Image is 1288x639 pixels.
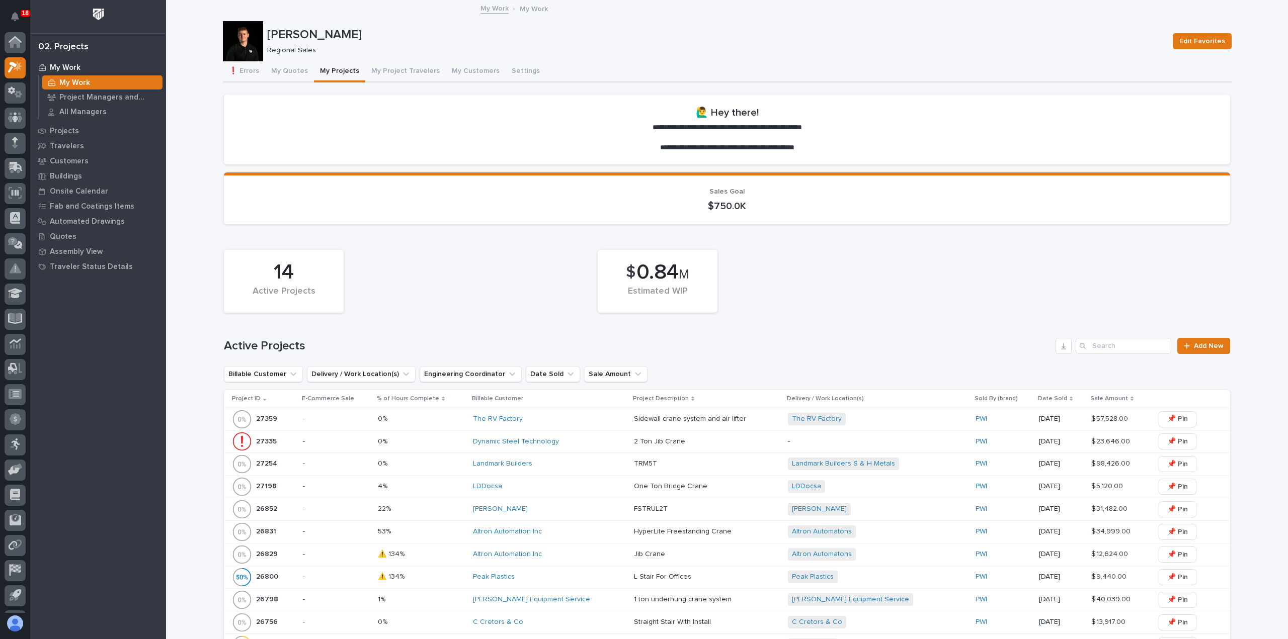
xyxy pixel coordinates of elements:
[976,550,987,559] a: PWI
[473,460,532,468] a: Landmark Builders
[1091,525,1133,536] p: $ 34,999.00
[633,393,689,404] p: Project Description
[976,505,987,513] a: PWI
[615,286,700,307] div: Estimated WIP
[303,527,370,536] p: -
[256,525,278,536] p: 26831
[975,393,1018,404] p: Sold By (brand)
[256,435,279,446] p: 27335
[976,595,987,604] a: PWI
[256,480,279,491] p: 27198
[1173,33,1232,49] button: Edit Favorites
[473,527,542,536] a: Altron Automation Inc
[378,593,387,604] p: 1%
[50,172,82,181] p: Buildings
[1159,479,1196,495] button: 📌 Pin
[480,2,509,14] a: My Work
[792,415,842,423] a: The RV Factory
[792,460,895,468] a: Landmark Builders S & H Metals
[709,188,745,195] span: Sales Goal
[473,595,590,604] a: [PERSON_NAME] Equipment Service
[236,200,1218,212] p: $750.0K
[224,611,1230,633] tr: 2675626756 -0%0% C Cretors & Co Straight Stair With InstallStraight Stair With Install C Cretors ...
[224,543,1230,566] tr: 2682926829 -⚠️ 134%⚠️ 134% Altron Automation Inc Jib CraneJib Crane Altron Automatons PWI [DATE]$...
[224,566,1230,588] tr: 2680026800 -⚠️ 134%⚠️ 134% Peak Plastics L Stair For OfficesL Stair For Offices Peak Plastics PWI...
[30,229,166,244] a: Quotes
[634,458,659,468] p: TRM5T
[1038,393,1067,404] p: Date Sold
[1159,614,1196,630] button: 📌 Pin
[50,262,133,271] p: Traveler Status Details
[1039,505,1083,513] p: [DATE]
[1039,550,1083,559] p: [DATE]
[1167,503,1188,515] span: 📌 Pin
[1076,338,1171,354] div: Search
[1177,338,1230,354] a: Add New
[696,107,759,119] h2: 🙋‍♂️ Hey there!
[265,61,314,82] button: My Quotes
[241,260,327,285] div: 14
[1194,342,1224,349] span: Add New
[378,525,393,536] p: 53%
[634,548,667,559] p: Jib Crane
[1091,458,1132,468] p: $ 98,426.00
[59,93,158,102] p: Project Managers and Engineers
[256,548,280,559] p: 26829
[634,503,670,513] p: FSTRUL2T
[1039,460,1083,468] p: [DATE]
[267,46,1161,55] p: Regional Sales
[634,435,687,446] p: 2 Ton Jib Crane
[30,60,166,75] a: My Work
[473,550,542,559] a: Altron Automation Inc
[634,616,713,626] p: Straight Stair With Install
[792,595,909,604] a: [PERSON_NAME] Equipment Service
[1167,458,1188,470] span: 📌 Pin
[976,618,987,626] a: PWI
[50,157,89,166] p: Customers
[59,108,107,117] p: All Managers
[30,138,166,153] a: Travelers
[30,199,166,214] a: Fab and Coatings Items
[50,142,84,151] p: Travelers
[378,413,389,423] p: 0%
[792,482,821,491] a: LDDocsa
[59,78,90,87] p: My Work
[303,618,370,626] p: -
[473,482,502,491] a: LDDocsa
[626,263,635,282] span: $
[1159,456,1196,472] button: 📌 Pin
[446,61,506,82] button: My Customers
[1167,571,1188,583] span: 📌 Pin
[224,339,1052,353] h1: Active Projects
[1167,526,1188,538] span: 📌 Pin
[1039,415,1083,423] p: [DATE]
[224,588,1230,611] tr: 2679826798 -1%1% [PERSON_NAME] Equipment Service 1 ton underhung crane system1 ton underhung cran...
[378,503,393,513] p: 22%
[976,460,987,468] a: PWI
[792,573,834,581] a: Peak Plastics
[1167,594,1188,606] span: 📌 Pin
[1039,437,1083,446] p: [DATE]
[39,75,166,89] a: My Work
[303,460,370,468] p: -
[634,480,709,491] p: One Ton Bridge Crane
[787,393,864,404] p: Delivery / Work Location(s)
[506,61,546,82] button: Settings
[473,437,559,446] a: Dynamic Steel Technology
[224,452,1230,475] tr: 2725427254 -0%0% Landmark Builders TRM5TTRM5T Landmark Builders S & H Metals PWI [DATE]$ 98,426.0...
[1159,433,1196,449] button: 📌 Pin
[634,593,734,604] p: 1 ton underhung crane system
[30,259,166,274] a: Traveler Status Details
[792,505,847,513] a: [PERSON_NAME]
[22,10,29,17] p: 18
[302,393,354,404] p: E-Commerce Sale
[1091,503,1130,513] p: $ 31,482.00
[256,571,280,581] p: 26800
[788,437,964,446] p: -
[30,214,166,229] a: Automated Drawings
[256,593,280,604] p: 26798
[473,618,523,626] a: C Cretors & Co
[30,184,166,199] a: Onsite Calendar
[256,616,280,626] p: 26756
[303,573,370,581] p: -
